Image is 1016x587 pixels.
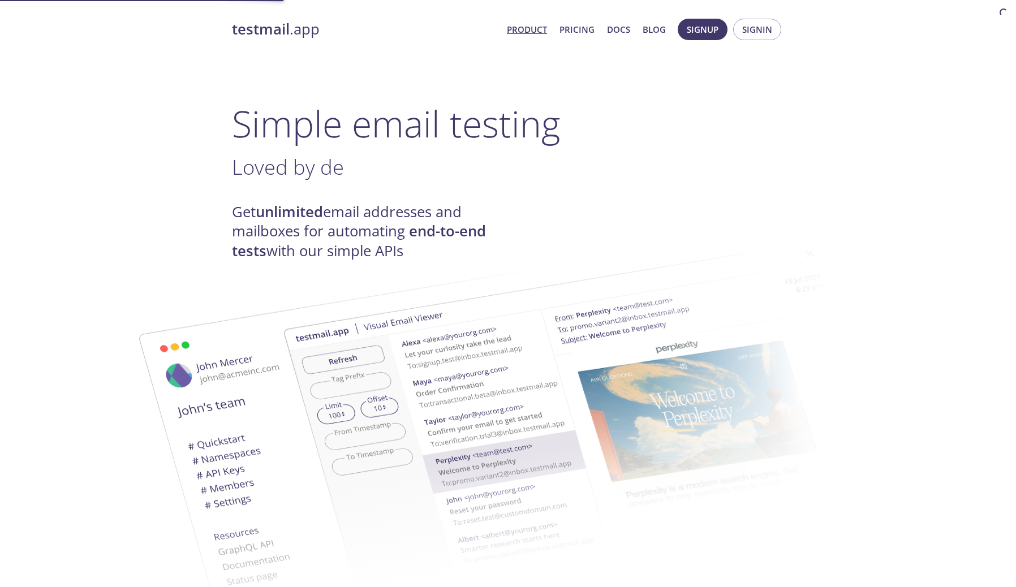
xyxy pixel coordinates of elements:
[733,19,781,40] button: Signin
[232,153,344,181] span: Loved by de
[687,22,718,37] span: Signup
[643,22,666,37] a: Blog
[232,102,784,145] h1: Simple email testing
[607,22,630,37] a: Docs
[232,221,486,260] strong: end-to-end tests
[559,22,595,37] a: Pricing
[256,202,323,222] strong: unlimited
[232,202,508,261] h4: Get email addresses and mailboxes for automating with our simple APIs
[678,19,727,40] button: Signup
[232,19,290,39] strong: testmail
[742,22,772,37] span: Signin
[507,22,547,37] a: Product
[232,20,498,39] a: testmail.app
